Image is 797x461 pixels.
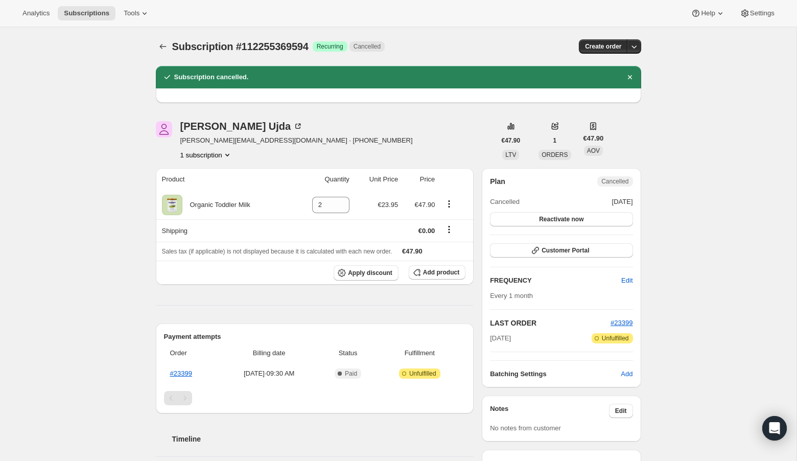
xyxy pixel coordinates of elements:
[180,135,413,146] span: [PERSON_NAME][EMAIL_ADDRESS][DOMAIN_NAME] · [PHONE_NUMBER]
[418,227,435,235] span: €0.00
[354,42,381,51] span: Cancelled
[542,246,589,255] span: Customer Portal
[502,136,521,145] span: €47.90
[409,265,465,280] button: Add product
[602,334,629,342] span: Unfulfilled
[490,369,621,379] h6: Batching Settings
[345,370,357,378] span: Paid
[611,318,632,328] button: #23399
[615,407,627,415] span: Edit
[490,318,611,328] h2: LAST ORDER
[180,121,303,131] div: [PERSON_NAME] Ujda
[587,147,600,154] span: AOV
[164,391,466,405] nav: Pagination
[623,70,637,84] button: Dismiss notification
[156,168,292,191] th: Product
[222,348,316,358] span: Billing date
[441,224,457,235] button: Shipping actions
[292,168,353,191] th: Quantity
[409,370,436,378] span: Unfulfilled
[156,121,172,137] span: Piotr Ujda
[585,42,621,51] span: Create order
[22,9,50,17] span: Analytics
[609,404,633,418] button: Edit
[164,342,219,364] th: Order
[750,9,775,17] span: Settings
[172,434,474,444] h2: Timeline
[401,168,438,191] th: Price
[490,176,505,187] h2: Plan
[156,39,170,54] button: Subscriptions
[182,200,250,210] div: Organic Toddler Milk
[583,133,604,144] span: €47.90
[490,197,520,207] span: Cancelled
[601,177,628,186] span: Cancelled
[505,151,516,158] span: LTV
[615,366,639,382] button: Add
[762,416,787,441] div: Open Intercom Messenger
[174,72,249,82] h2: Subscription cancelled.
[170,370,192,377] a: #23399
[378,201,398,209] span: €23.95
[124,9,139,17] span: Tools
[172,41,309,52] span: Subscription #112255369594
[701,9,715,17] span: Help
[734,6,781,20] button: Settings
[402,247,423,255] span: €47.90
[156,219,292,242] th: Shipping
[490,212,632,226] button: Reactivate now
[162,248,392,255] span: Sales tax (if applicable) is not displayed because it is calculated with each new order.
[490,424,561,432] span: No notes from customer
[348,269,392,277] span: Apply discount
[496,133,527,148] button: €47.90
[16,6,56,20] button: Analytics
[180,150,232,160] button: Product actions
[621,275,632,286] span: Edit
[615,272,639,289] button: Edit
[353,168,401,191] th: Unit Price
[579,39,627,54] button: Create order
[621,369,632,379] span: Add
[441,198,457,210] button: Product actions
[164,332,466,342] h2: Payment attempts
[553,136,557,145] span: 1
[539,215,583,223] span: Reactivate now
[162,195,182,215] img: product img
[547,133,563,148] button: 1
[490,404,609,418] h3: Notes
[490,292,533,299] span: Every 1 month
[334,265,398,281] button: Apply discount
[490,243,632,258] button: Customer Portal
[612,197,633,207] span: [DATE]
[490,275,621,286] h2: FREQUENCY
[317,42,343,51] span: Recurring
[611,319,632,327] a: #23399
[685,6,731,20] button: Help
[380,348,459,358] span: Fulfillment
[542,151,568,158] span: ORDERS
[490,333,511,343] span: [DATE]
[423,268,459,276] span: Add product
[322,348,374,358] span: Status
[222,368,316,379] span: [DATE] · 09:30 AM
[58,6,115,20] button: Subscriptions
[118,6,156,20] button: Tools
[415,201,435,209] span: €47.90
[64,9,109,17] span: Subscriptions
